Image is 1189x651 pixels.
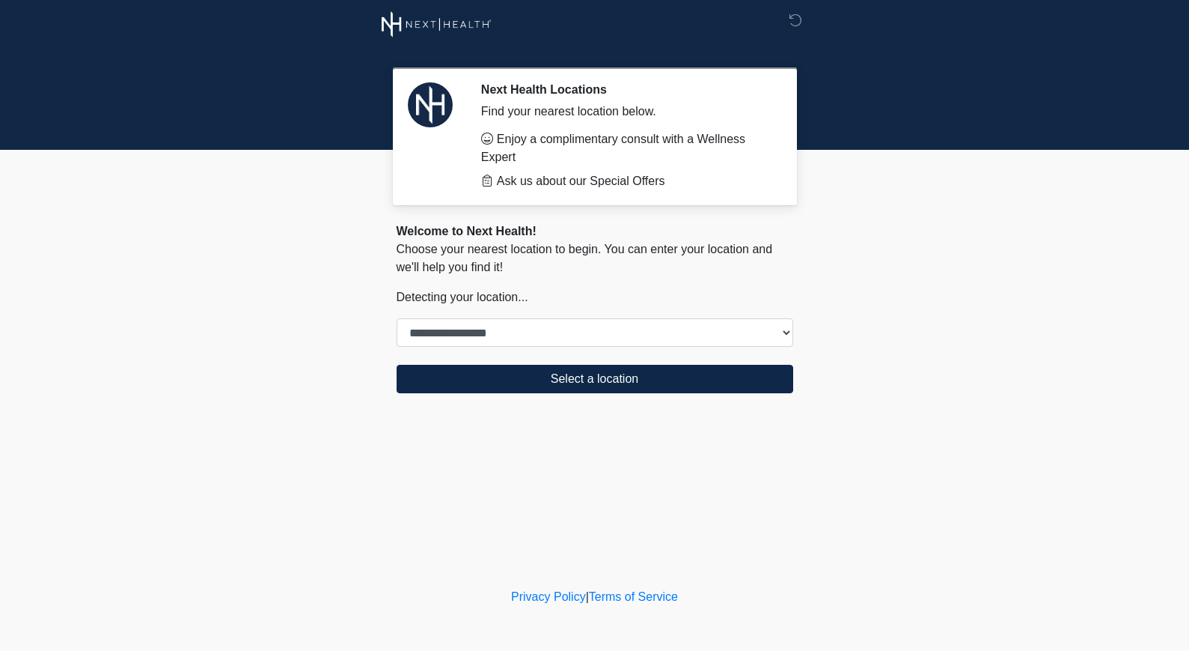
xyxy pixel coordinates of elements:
[382,11,492,37] img: Next Health Wellness Logo
[408,82,453,127] img: Agent Avatar
[397,291,528,303] span: Detecting your location...
[481,172,771,190] li: Ask us about our Special Offers
[589,590,678,603] a: Terms of Service
[481,82,771,97] h2: Next Health Locations
[481,103,771,121] div: Find your nearest location below.
[481,130,771,166] li: Enjoy a complimentary consult with a Wellness Expert
[397,222,793,240] div: Welcome to Next Health!
[586,590,589,603] a: |
[397,243,773,273] span: Choose your nearest location to begin. You can enter your location and we'll help you find it!
[397,365,793,393] button: Select a location
[511,590,586,603] a: Privacy Policy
